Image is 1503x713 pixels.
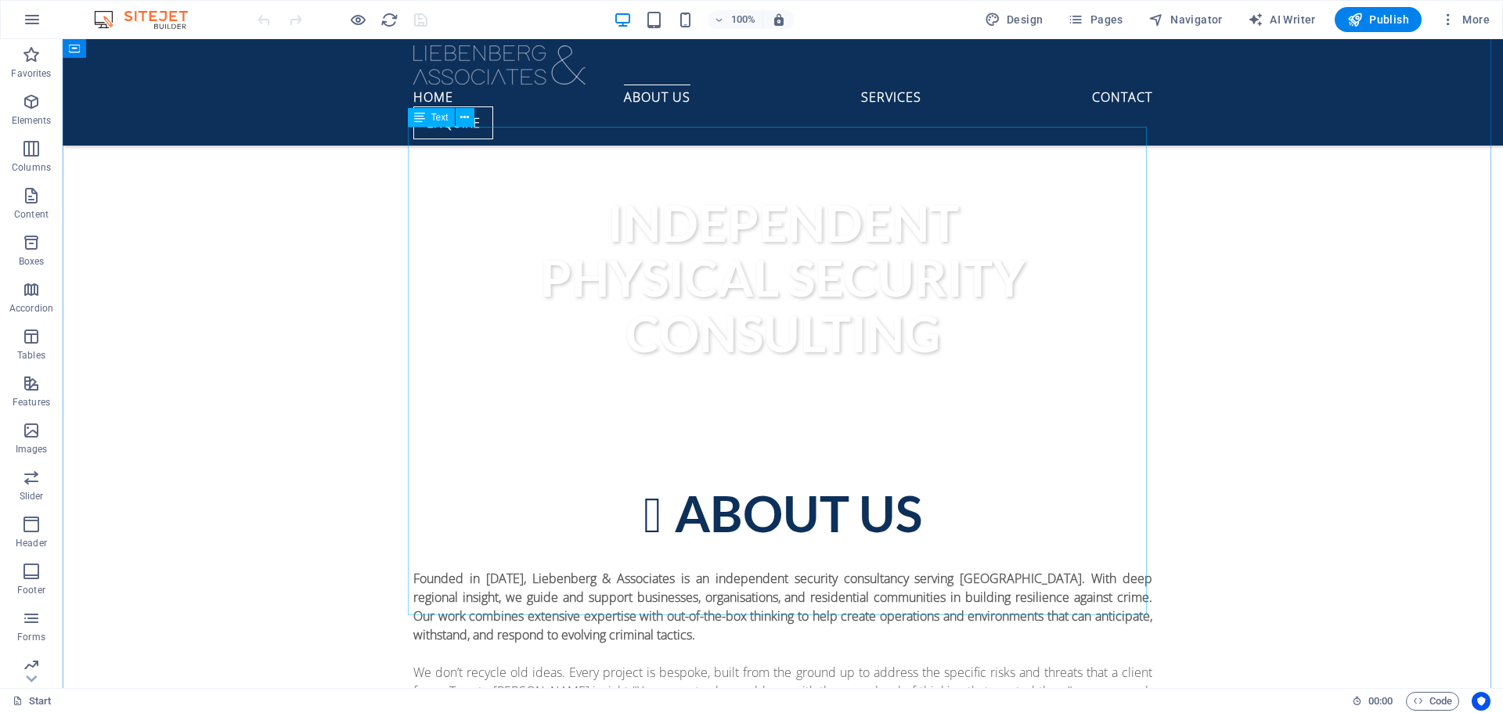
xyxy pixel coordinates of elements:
[1434,7,1496,32] button: More
[11,67,51,80] p: Favorites
[13,396,50,409] p: Features
[12,161,51,174] p: Columns
[1472,692,1490,711] button: Usercentrics
[1142,7,1229,32] button: Navigator
[1368,692,1393,711] span: 00 00
[16,443,48,456] p: Images
[772,13,786,27] i: On resize automatically adjust zoom level to fit chosen device.
[1148,12,1223,27] span: Navigator
[1440,12,1490,27] span: More
[12,114,52,127] p: Elements
[1347,12,1409,27] span: Publish
[9,302,53,315] p: Accordion
[16,537,47,549] p: Header
[1335,7,1422,32] button: Publish
[431,113,449,122] span: Text
[979,7,1050,32] button: Design
[380,10,398,29] button: reload
[17,349,45,362] p: Tables
[979,7,1050,32] div: Design (Ctrl+Alt+Y)
[380,11,398,29] i: Reload page
[1248,12,1316,27] span: AI Writer
[13,692,52,711] a: Click to cancel selection. Double-click to open Pages
[90,10,207,29] img: Editor Logo
[17,631,45,643] p: Forms
[1413,692,1452,711] span: Code
[1242,7,1322,32] button: AI Writer
[731,10,756,29] h6: 100%
[1061,7,1129,32] button: Pages
[20,490,44,502] p: Slider
[985,12,1043,27] span: Design
[1406,692,1459,711] button: Code
[1379,695,1382,707] span: :
[348,10,367,29] button: Click here to leave preview mode and continue editing
[708,10,763,29] button: 100%
[14,208,49,221] p: Content
[19,255,45,268] p: Boxes
[1352,692,1393,711] h6: Session time
[1068,12,1123,27] span: Pages
[17,584,45,596] p: Footer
